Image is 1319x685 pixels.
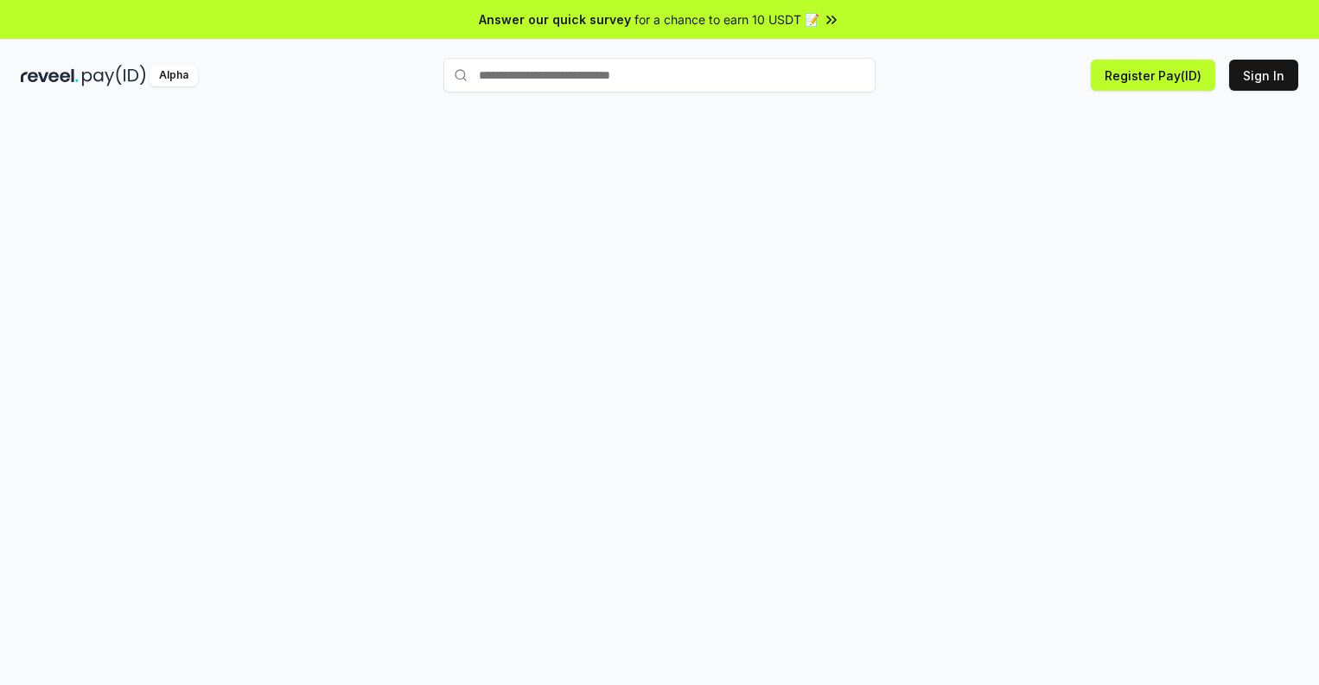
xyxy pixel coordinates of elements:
[150,65,198,86] div: Alpha
[634,10,819,29] span: for a chance to earn 10 USDT 📝
[1091,60,1215,91] button: Register Pay(ID)
[82,65,146,86] img: pay_id
[1229,60,1298,91] button: Sign In
[479,10,631,29] span: Answer our quick survey
[21,65,79,86] img: reveel_dark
